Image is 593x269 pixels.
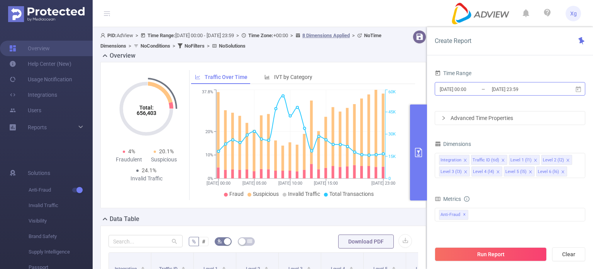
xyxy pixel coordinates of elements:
[141,43,170,49] b: No Conditions
[541,155,572,165] li: Level 2 (l2)
[147,33,175,38] b: Time Range:
[504,166,535,176] li: Level 5 (l5)
[314,181,338,186] tspan: [DATE] 15:00
[566,158,570,163] i: icon: close
[441,155,461,165] div: Integration
[110,214,139,224] h2: Data Table
[471,166,502,176] li: Level 4 (l4)
[205,129,213,134] tspan: 20%
[202,90,213,95] tspan: 37.8%
[247,239,252,243] i: icon: table
[8,6,85,22] img: Protected Media
[29,244,93,260] span: Supply Intelligence
[534,158,537,163] i: icon: close
[388,110,396,115] tspan: 45K
[288,33,295,38] span: >
[159,148,174,154] span: 20.1%
[496,170,500,175] i: icon: close
[501,158,505,163] i: icon: close
[192,238,196,245] span: %
[9,72,72,87] a: Usage Notification
[329,191,374,197] span: Total Transactions
[435,196,461,202] span: Metrics
[9,87,57,103] a: Integrations
[510,155,532,165] div: Level 1 (l1)
[349,266,353,268] i: icon: caret-up
[9,56,71,72] a: Help Center (New)
[371,181,395,186] tspan: [DATE] 23:00
[141,266,145,268] i: icon: caret-up
[473,167,494,177] div: Level 4 (l4)
[28,165,50,181] span: Solutions
[264,266,268,268] i: icon: caret-up
[464,196,469,202] i: icon: info-circle
[9,41,50,56] a: Overview
[439,210,468,220] span: Anti-Fraud
[29,229,93,244] span: Brand Safety
[110,51,136,60] h2: Overview
[100,33,107,38] i: icon: user
[205,153,213,158] tspan: 10%
[100,33,381,49] span: AdView [DATE] 00:00 - [DATE] 23:59 +00:00
[463,210,466,219] span: ✕
[543,155,564,165] div: Level 2 (l2)
[128,148,135,154] span: 4%
[435,141,471,147] span: Dimensions
[388,154,396,159] tspan: 15K
[229,191,244,197] span: Fraud
[509,155,540,165] li: Level 1 (l1)
[473,155,499,165] div: Traffic ID (tid)
[388,176,391,181] tspan: 0
[439,166,470,176] li: Level 3 (l3)
[222,266,226,268] i: icon: caret-up
[435,247,547,261] button: Run Report
[388,90,396,95] tspan: 60K
[129,175,164,183] div: Invalid Traffic
[133,33,141,38] span: >
[28,124,47,130] span: Reports
[253,191,279,197] span: Suspicious
[248,33,273,38] b: Time Zone:
[142,167,156,173] span: 24.1%
[242,181,266,186] tspan: [DATE] 05:00
[570,6,577,21] span: Xg
[185,43,205,49] b: No Filters
[29,198,93,213] span: Invalid Traffic
[435,70,471,76] span: Time Range
[181,266,186,268] i: icon: caret-up
[234,33,241,38] span: >
[29,182,93,198] span: Anti-Fraud
[435,111,585,125] div: icon: rightAdvanced Time Properties
[205,74,247,80] span: Traffic Over Time
[278,181,302,186] tspan: [DATE] 10:00
[491,84,554,94] input: End date
[435,37,471,45] span: Create Report
[338,235,394,248] button: Download PDF
[9,103,41,118] a: Users
[538,167,559,177] div: Level 6 (l6)
[350,33,357,38] span: >
[307,266,311,268] i: icon: caret-up
[108,235,183,247] input: Search...
[137,110,156,116] tspan: 656,403
[552,247,585,261] button: Clear
[207,181,230,186] tspan: [DATE] 00:00
[463,158,467,163] i: icon: close
[217,239,222,243] i: icon: bg-colors
[202,238,205,245] span: #
[391,266,396,268] i: icon: caret-up
[441,167,462,177] div: Level 3 (l3)
[536,166,567,176] li: Level 6 (l6)
[505,167,527,177] div: Level 5 (l5)
[264,74,270,80] i: icon: bar-chart
[126,43,134,49] span: >
[139,105,154,111] tspan: Total:
[464,170,468,175] i: icon: close
[439,84,502,94] input: Start date
[471,155,507,165] li: Traffic ID (tid)
[205,43,212,49] span: >
[29,213,93,229] span: Visibility
[112,156,146,164] div: Fraudulent
[107,33,117,38] b: PID:
[208,176,213,181] tspan: 0%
